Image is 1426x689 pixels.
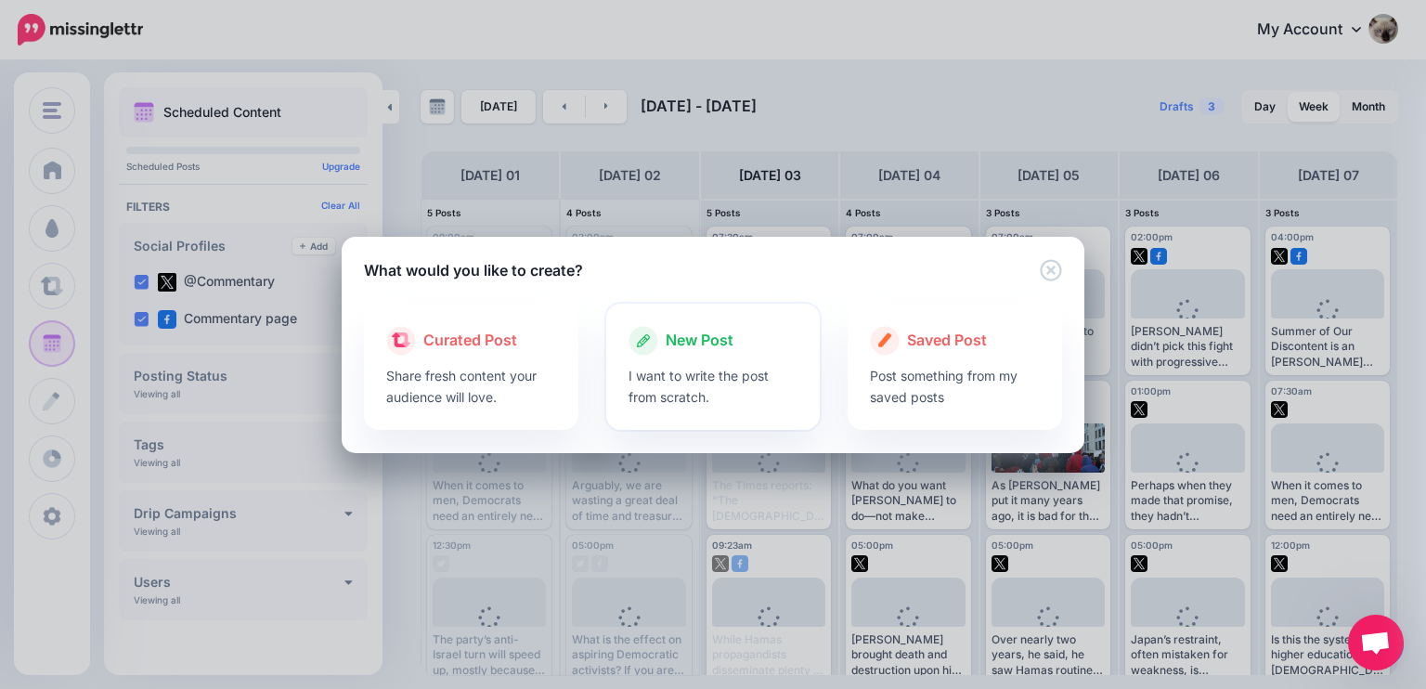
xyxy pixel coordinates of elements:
p: Post something from my saved posts [870,365,1040,408]
p: I want to write the post from scratch. [629,365,798,408]
span: New Post [666,329,733,353]
img: create.png [878,332,892,347]
h5: What would you like to create? [364,259,583,281]
p: Share fresh content your audience will love. [386,365,556,408]
span: Saved Post [907,329,987,353]
span: Curated Post [423,329,517,353]
button: Close [1040,259,1062,282]
img: curate.png [392,332,410,347]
